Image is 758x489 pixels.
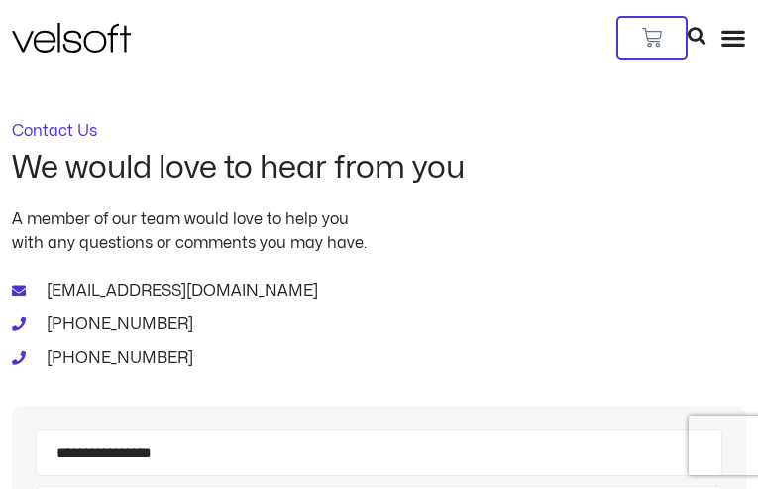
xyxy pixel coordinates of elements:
[12,207,746,255] p: A member of our team would love to help you with any questions or comments you may have.
[12,279,746,303] a: [EMAIL_ADDRESS][DOMAIN_NAME]
[12,23,131,53] img: Velsoft Training Materials
[42,346,193,370] span: [PHONE_NUMBER]
[42,279,318,303] span: [EMAIL_ADDRESS][DOMAIN_NAME]
[42,312,193,336] span: [PHONE_NUMBER]
[720,25,746,51] div: Menu Toggle
[12,123,746,139] p: Contact Us
[12,151,746,184] h2: We would love to hear from you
